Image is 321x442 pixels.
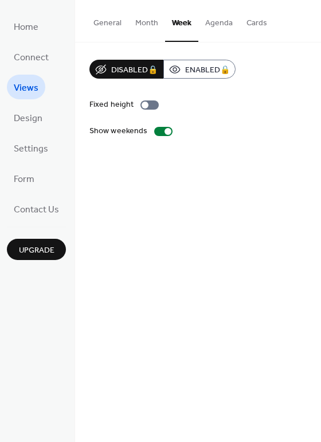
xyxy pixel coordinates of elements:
[14,110,42,127] span: Design
[89,125,147,137] div: Show weekends
[7,44,56,69] a: Connect
[7,239,66,260] button: Upgrade
[14,79,38,97] span: Views
[14,170,34,188] span: Form
[7,166,41,191] a: Form
[14,18,38,36] span: Home
[7,75,45,99] a: Views
[14,140,48,158] span: Settings
[7,196,66,221] a: Contact Us
[7,135,55,160] a: Settings
[14,49,49,67] span: Connect
[14,201,59,219] span: Contact Us
[89,99,134,111] div: Fixed height
[7,14,45,38] a: Home
[7,105,49,130] a: Design
[19,245,54,257] span: Upgrade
